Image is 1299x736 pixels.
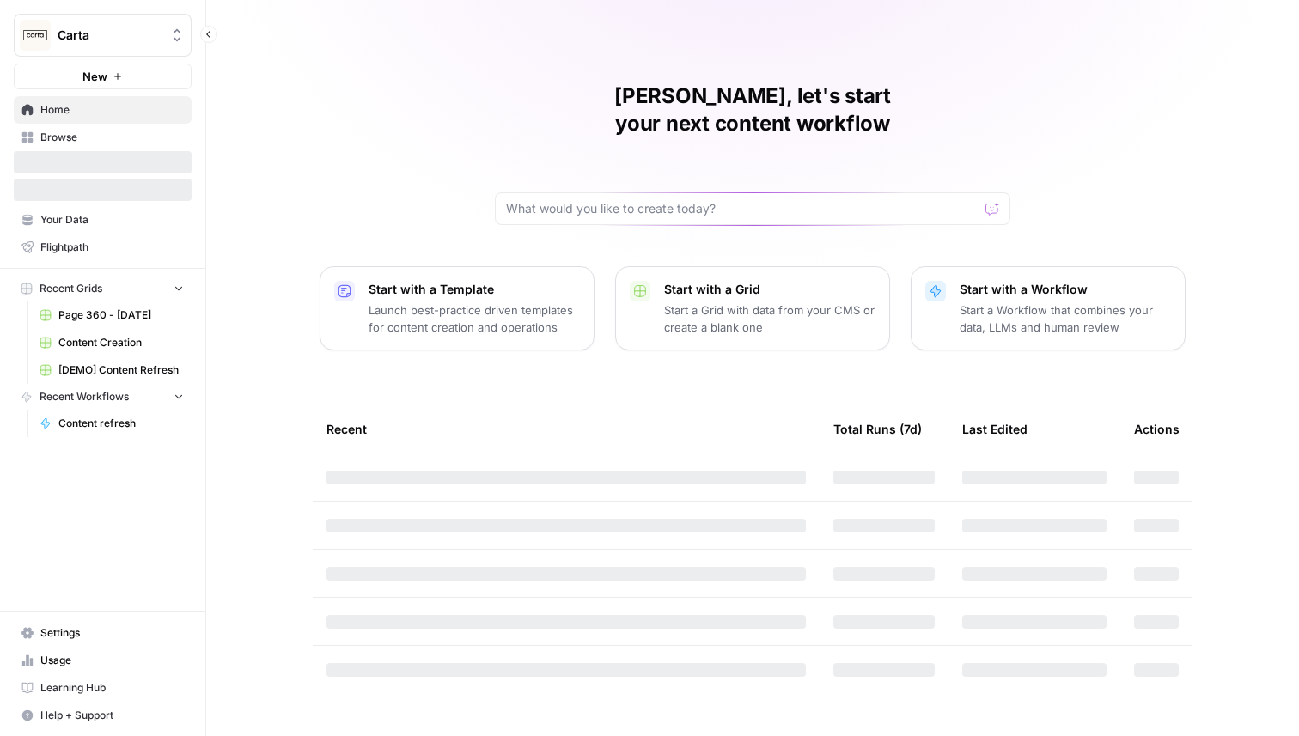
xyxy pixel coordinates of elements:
[14,647,192,674] a: Usage
[58,307,184,323] span: Page 360 - [DATE]
[14,206,192,234] a: Your Data
[960,281,1171,298] p: Start with a Workflow
[58,362,184,378] span: [DEMO] Content Refresh
[32,329,192,356] a: Content Creation
[320,266,595,350] button: Start with a TemplateLaunch best-practice driven templates for content creation and operations
[14,276,192,301] button: Recent Grids
[40,653,184,668] span: Usage
[664,281,875,298] p: Start with a Grid
[40,389,129,404] span: Recent Workflows
[14,702,192,729] button: Help + Support
[1134,405,1180,453] div: Actions
[911,266,1186,350] button: Start with a WorkflowStart a Workflow that combines your data, LLMs and human review
[326,405,806,453] div: Recent
[58,335,184,350] span: Content Creation
[664,301,875,336] p: Start a Grid with data from your CMS or create a blank one
[615,266,890,350] button: Start with a GridStart a Grid with data from your CMS or create a blank one
[40,625,184,641] span: Settings
[58,27,162,44] span: Carta
[82,68,107,85] span: New
[14,674,192,702] a: Learning Hub
[833,405,922,453] div: Total Runs (7d)
[495,82,1010,137] h1: [PERSON_NAME], let's start your next content workflow
[40,212,184,228] span: Your Data
[40,708,184,723] span: Help + Support
[14,384,192,410] button: Recent Workflows
[20,20,51,51] img: Carta Logo
[32,356,192,384] a: [DEMO] Content Refresh
[960,301,1171,336] p: Start a Workflow that combines your data, LLMs and human review
[32,301,192,329] a: Page 360 - [DATE]
[40,130,184,145] span: Browse
[506,200,979,217] input: What would you like to create today?
[962,405,1028,453] div: Last Edited
[40,680,184,696] span: Learning Hub
[40,240,184,255] span: Flightpath
[40,281,102,296] span: Recent Grids
[14,14,192,57] button: Workspace: Carta
[14,96,192,124] a: Home
[14,124,192,151] a: Browse
[14,234,192,261] a: Flightpath
[40,102,184,118] span: Home
[14,64,192,89] button: New
[58,416,184,431] span: Content refresh
[369,281,580,298] p: Start with a Template
[369,301,580,336] p: Launch best-practice driven templates for content creation and operations
[14,619,192,647] a: Settings
[32,410,192,437] a: Content refresh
